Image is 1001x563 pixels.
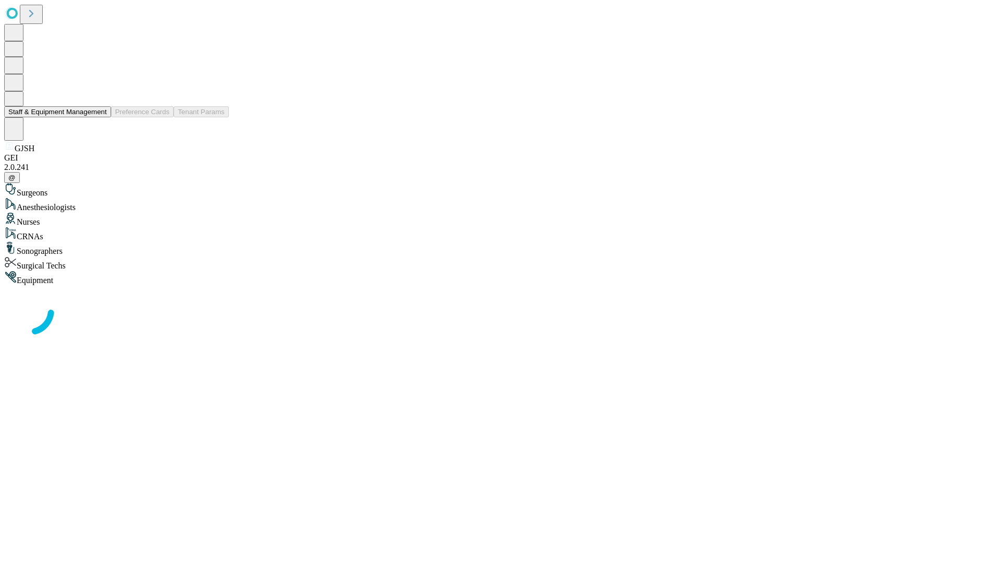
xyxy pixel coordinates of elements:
[4,241,997,256] div: Sonographers
[4,198,997,212] div: Anesthesiologists
[174,106,229,117] button: Tenant Params
[4,172,20,183] button: @
[4,183,997,198] div: Surgeons
[4,212,997,227] div: Nurses
[4,163,997,172] div: 2.0.241
[4,256,997,271] div: Surgical Techs
[4,227,997,241] div: CRNAs
[8,174,16,181] span: @
[4,153,997,163] div: GEI
[4,106,111,117] button: Staff & Equipment Management
[15,144,34,153] span: GJSH
[4,271,997,285] div: Equipment
[111,106,174,117] button: Preference Cards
